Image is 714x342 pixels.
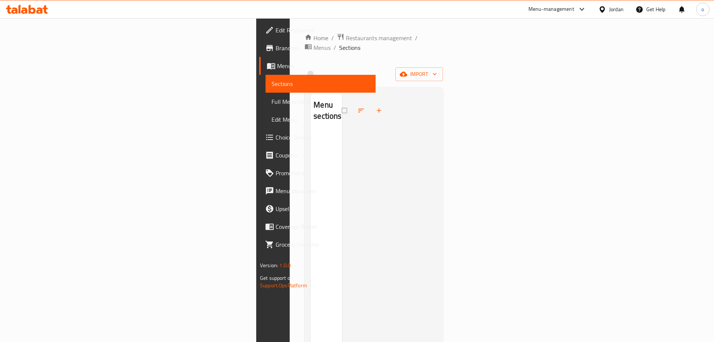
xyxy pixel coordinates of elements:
[401,70,437,79] span: import
[276,169,370,178] span: Promotions
[260,273,294,283] span: Get support on:
[259,164,376,182] a: Promotions
[259,21,376,39] a: Edit Restaurant
[260,261,278,270] span: Version:
[259,57,376,75] a: Menus
[311,128,342,134] nav: Menu sections
[266,93,376,111] a: Full Menu View
[266,75,376,93] a: Sections
[276,44,370,52] span: Branches
[259,218,376,236] a: Coverage Report
[277,61,370,70] span: Menus
[276,240,370,249] span: Grocery Checklist
[259,200,376,218] a: Upsell
[701,5,704,13] span: o
[609,5,624,13] div: Jordan
[271,115,370,124] span: Edit Menu
[271,79,370,88] span: Sections
[259,39,376,57] a: Branches
[395,67,443,81] button: import
[276,151,370,160] span: Coupons
[259,128,376,146] a: Choice Groups
[415,33,418,42] li: /
[371,102,389,119] button: Add section
[276,204,370,213] span: Upsell
[276,222,370,231] span: Coverage Report
[259,236,376,253] a: Grocery Checklist
[276,26,370,35] span: Edit Restaurant
[346,33,412,42] span: Restaurants management
[279,261,291,270] span: 1.0.0
[260,281,307,290] a: Support.OpsPlatform
[259,182,376,200] a: Menu disclaimer
[528,5,574,14] div: Menu-management
[266,111,376,128] a: Edit Menu
[276,133,370,142] span: Choice Groups
[271,97,370,106] span: Full Menu View
[276,186,370,195] span: Menu disclaimer
[259,146,376,164] a: Coupons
